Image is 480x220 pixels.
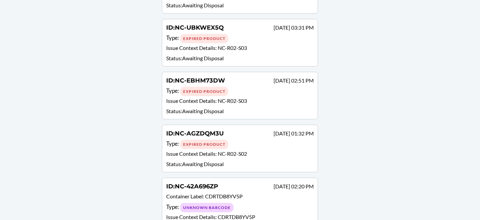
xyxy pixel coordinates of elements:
span: CDRTDB8YV5P [218,214,255,220]
span: NC-AGZDQM3U [175,130,224,137]
p: Issue Context Details : [166,150,314,159]
div: Type : [166,203,314,212]
p: [DATE] 03:31 PM [274,24,314,32]
p: [DATE] 02:51 PM [274,77,314,85]
span: CDRTDB8YV5P [205,193,243,199]
a: ID:NC-EBHM73DW[DATE] 02:51 PMType: Expired ProductIssue Context Details: NC-R02-S03Status:Awaitin... [162,72,318,119]
p: Status : Awaiting Disposal [166,54,314,62]
div: Unknown Barcode [180,203,234,212]
p: Issue Context Details : [166,44,314,54]
p: Status : Awaiting Disposal [166,1,314,9]
span: NC-EBHM73DW [175,77,225,84]
div: Expired Product [180,34,228,43]
span: NC-R02-S03 [218,98,247,104]
div: Expired Product [180,140,228,149]
a: ID:NC-AGZDQM3U[DATE] 01:32 PMType: Expired ProductIssue Context Details: NC-R02-S02Status:Awaitin... [162,125,318,172]
h4: ID : [166,129,224,138]
span: NC-R02-S02 [218,150,247,157]
p: Status : Awaiting Disposal [166,160,314,168]
h4: ID : [166,23,224,32]
span: NC-42A696ZP [175,183,218,190]
p: Status : Awaiting Disposal [166,107,314,115]
p: Issue Context Details : [166,97,314,107]
div: Type : [166,87,314,96]
div: Type : [166,139,314,149]
div: Expired Product [180,87,228,96]
p: [DATE] 02:20 PM [274,182,314,190]
span: NC-UBKWEX5Q [175,24,224,31]
p: Container Label : [166,192,314,202]
div: Type : [166,34,314,43]
span: NC-R02-S03 [218,45,247,51]
p: [DATE] 01:32 PM [274,129,314,137]
h4: ID : [166,182,218,191]
a: ID:NC-UBKWEX5Q[DATE] 03:31 PMType: Expired ProductIssue Context Details: NC-R02-S03Status:Awaitin... [162,19,318,67]
h4: ID : [166,76,225,85]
